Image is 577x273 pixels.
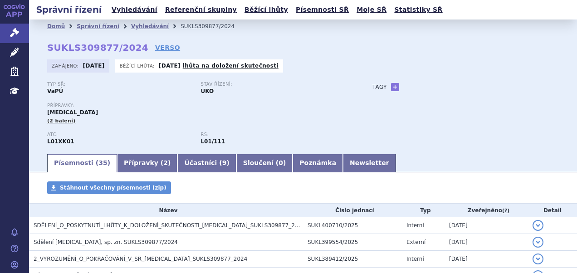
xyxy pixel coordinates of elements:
[29,204,303,217] th: Název
[200,132,345,137] p: RS:
[242,4,291,16] a: Běžící lhůty
[183,63,279,69] a: lhůta na doložení skutečnosti
[83,63,105,69] strong: [DATE]
[372,82,387,93] h3: Tagy
[200,138,225,145] strong: olaparib tbl.
[354,4,389,16] a: Moje SŘ
[177,154,236,172] a: Účastníci (9)
[98,159,107,166] span: 35
[406,239,425,245] span: Externí
[502,208,509,214] abbr: (?)
[117,154,177,172] a: Přípravky (2)
[47,103,354,108] p: Přípravky:
[293,154,343,172] a: Poznámka
[303,234,402,251] td: SUKL399554/2025
[445,204,528,217] th: Zveřejněno
[303,204,402,217] th: Číslo jednací
[47,82,191,87] p: Typ SŘ:
[222,159,227,166] span: 9
[47,132,191,137] p: ATC:
[47,154,117,172] a: Písemnosti (35)
[159,62,279,69] p: -
[34,256,247,262] span: 2_VYROZUMĚNÍ_O_POKRAČOVÁNÍ_V_SŘ_LYNPARZA_SUKLS309877_2024
[445,251,528,268] td: [DATE]
[47,23,65,29] a: Domů
[303,251,402,268] td: SUKL389412/2025
[533,237,543,248] button: detail
[293,4,352,16] a: Písemnosti SŘ
[47,88,63,94] strong: VaPÚ
[47,42,148,53] strong: SUKLS309877/2024
[34,239,178,245] span: Sdělení LYNPARZA, sp. zn. SUKLS309877/2024
[47,138,74,145] strong: OLAPARIB
[109,4,160,16] a: Vyhledávání
[343,154,396,172] a: Newsletter
[120,62,156,69] span: Běžící lhůta:
[533,220,543,231] button: detail
[200,82,345,87] p: Stav řízení:
[406,222,424,229] span: Interní
[402,204,445,217] th: Typ
[445,234,528,251] td: [DATE]
[406,256,424,262] span: Interní
[52,62,80,69] span: Zahájeno:
[391,4,445,16] a: Statistiky SŘ
[47,109,98,116] span: [MEDICAL_DATA]
[533,253,543,264] button: detail
[236,154,293,172] a: Sloučení (0)
[155,43,180,52] a: VERSO
[162,4,240,16] a: Referenční skupiny
[279,159,283,166] span: 0
[60,185,166,191] span: Stáhnout všechny písemnosti (zip)
[445,217,528,234] td: [DATE]
[47,118,76,124] span: (2 balení)
[29,3,109,16] h2: Správní řízení
[131,23,169,29] a: Vyhledávání
[163,159,168,166] span: 2
[200,88,214,94] strong: UKO
[391,83,399,91] a: +
[159,63,181,69] strong: [DATE]
[77,23,119,29] a: Správní řízení
[47,181,171,194] a: Stáhnout všechny písemnosti (zip)
[528,204,577,217] th: Detail
[181,19,246,33] li: SUKLS309877/2024
[303,217,402,234] td: SUKL400710/2025
[34,222,305,229] span: SDĚLENÍ_O_POSKYTNUTÍ_LHŮTY_K_DOLOŽENÍ_SKUTEČNOSTI_LYNPARZA_SUKLS309877_2024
